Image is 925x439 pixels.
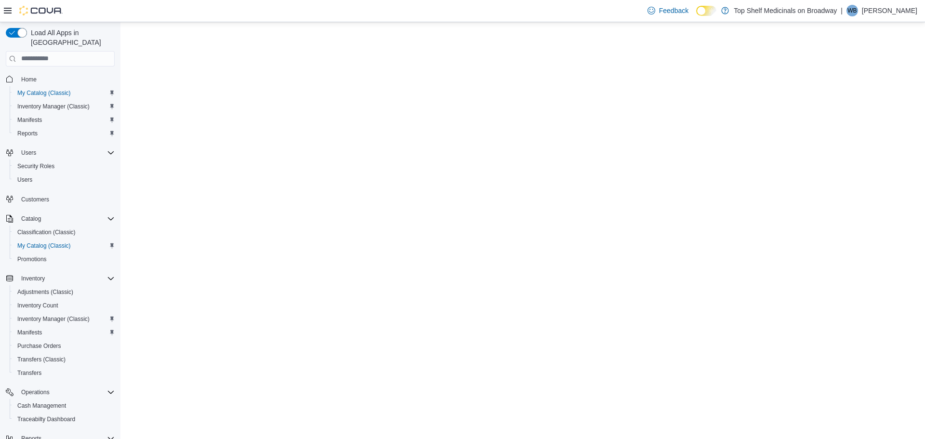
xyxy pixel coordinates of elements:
span: Customers [17,193,115,205]
button: Customers [2,192,119,206]
span: Catalog [17,213,115,225]
span: Manifests [17,329,42,336]
span: Inventory [21,275,45,282]
span: My Catalog (Classic) [13,87,115,99]
span: Inventory Count [17,302,58,309]
p: Top Shelf Medicinals on Broadway [734,5,837,16]
span: Transfers (Classic) [13,354,115,365]
a: Purchase Orders [13,340,65,352]
button: Home [2,72,119,86]
span: Customers [21,196,49,203]
button: Inventory [2,272,119,285]
a: Manifests [13,327,46,338]
button: Catalog [17,213,45,225]
button: Catalog [2,212,119,226]
span: Purchase Orders [13,340,115,352]
span: Catalog [21,215,41,223]
span: Reports [17,130,38,137]
a: Home [17,74,40,85]
span: Traceabilty Dashboard [17,415,75,423]
span: Feedback [659,6,688,15]
button: Inventory Manager (Classic) [10,100,119,113]
button: Cash Management [10,399,119,412]
span: Cash Management [13,400,115,412]
span: Inventory [17,273,115,284]
a: Cash Management [13,400,70,412]
span: My Catalog (Classic) [13,240,115,252]
span: Security Roles [13,160,115,172]
a: Promotions [13,253,51,265]
span: Classification (Classic) [17,228,76,236]
button: Inventory Count [10,299,119,312]
button: My Catalog (Classic) [10,86,119,100]
button: Transfers [10,366,119,380]
button: Manifests [10,113,119,127]
button: Operations [2,386,119,399]
a: Users [13,174,36,186]
span: Manifests [13,327,115,338]
span: Promotions [17,255,47,263]
span: Traceabilty Dashboard [13,413,115,425]
span: Classification (Classic) [13,226,115,238]
div: WAYLEN BUNN [846,5,858,16]
a: Inventory Manager (Classic) [13,101,93,112]
button: My Catalog (Classic) [10,239,119,253]
a: My Catalog (Classic) [13,87,75,99]
button: Security Roles [10,160,119,173]
span: Users [21,149,36,157]
span: Cash Management [17,402,66,410]
a: Traceabilty Dashboard [13,413,79,425]
span: Users [13,174,115,186]
span: Users [17,147,115,159]
span: Operations [17,386,115,398]
button: Adjustments (Classic) [10,285,119,299]
span: Inventory Manager (Classic) [17,315,90,323]
a: Feedback [644,1,692,20]
button: Inventory Manager (Classic) [10,312,119,326]
a: Manifests [13,114,46,126]
img: Cova [19,6,63,15]
button: Classification (Classic) [10,226,119,239]
a: Customers [17,194,53,205]
button: Inventory [17,273,49,284]
button: Transfers (Classic) [10,353,119,366]
span: Home [21,76,37,83]
a: Reports [13,128,41,139]
span: Manifests [13,114,115,126]
span: Adjustments (Classic) [13,286,115,298]
input: Dark Mode [696,6,716,16]
span: Inventory Manager (Classic) [17,103,90,110]
a: My Catalog (Classic) [13,240,75,252]
span: My Catalog (Classic) [17,242,71,250]
span: Inventory Manager (Classic) [13,313,115,325]
span: Users [17,176,32,184]
a: Transfers (Classic) [13,354,69,365]
button: Users [10,173,119,186]
button: Users [17,147,40,159]
span: Home [17,73,115,85]
p: [PERSON_NAME] [862,5,917,16]
a: Security Roles [13,160,58,172]
p: | [841,5,843,16]
a: Adjustments (Classic) [13,286,77,298]
button: Reports [10,127,119,140]
span: Load All Apps in [GEOGRAPHIC_DATA] [27,28,115,47]
button: Purchase Orders [10,339,119,353]
a: Inventory Count [13,300,62,311]
span: Manifests [17,116,42,124]
span: Adjustments (Classic) [17,288,73,296]
span: My Catalog (Classic) [17,89,71,97]
span: Inventory Manager (Classic) [13,101,115,112]
button: Users [2,146,119,160]
span: WB [847,5,857,16]
span: Transfers [13,367,115,379]
span: Transfers [17,369,41,377]
span: Promotions [13,253,115,265]
span: Inventory Count [13,300,115,311]
span: Purchase Orders [17,342,61,350]
span: Operations [21,388,50,396]
a: Classification (Classic) [13,226,79,238]
a: Inventory Manager (Classic) [13,313,93,325]
a: Transfers [13,367,45,379]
